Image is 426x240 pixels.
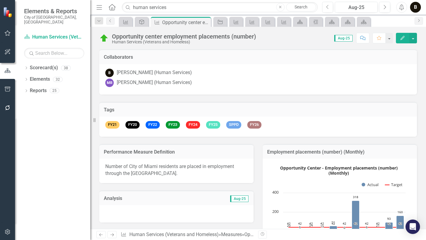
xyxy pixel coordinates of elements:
text: 93 [387,217,391,221]
a: Human Services (Veterans and Homeless) [24,34,84,41]
span: FY25 [206,121,220,129]
h3: Collaborators [104,55,412,60]
div: Opportunity center employment placements (number) [244,232,358,237]
input: Search Below... [24,48,84,58]
path: Apr-25, 318. Actual. [352,201,360,232]
span: FY24 [186,121,200,129]
span: FY22 [146,121,160,129]
text: 42 [365,221,369,226]
span: SPPD [226,121,241,129]
div: [PERSON_NAME] (Human Services) [117,79,192,86]
a: Measures [221,232,242,237]
text: 42 [354,221,357,226]
h3: Tags [104,107,412,113]
a: Search [286,3,316,11]
div: B [105,69,114,77]
h3: Analysis [104,196,175,201]
button: Show Actual [362,182,378,187]
div: 32 [53,77,63,82]
span: FY20 [125,121,140,129]
text: 42 [320,221,324,226]
a: Scorecard(s) [30,64,58,71]
input: Search ClearPoint... [122,2,317,13]
text: 6 [366,225,368,229]
path: Feb-25, 56. Actual. [330,226,337,232]
a: Human Services (Veterans and Homeless) [129,232,219,237]
button: Show Target [385,182,403,187]
img: ClearPoint Strategy [3,7,14,17]
path: Jul-25, 93. Actual. [385,223,393,232]
div: 38 [61,65,71,70]
text: 6 [299,225,301,229]
span: FY23 [166,121,180,129]
h3: Performance Measure Definition [104,149,249,155]
div: Opportunity center employment placements (number) [162,19,209,26]
text: 42 [309,221,313,226]
text: 15 [320,224,324,228]
small: City of [GEOGRAPHIC_DATA], [GEOGRAPHIC_DATA] [24,15,84,25]
div: Human Services (Veterans and Homeless) [112,40,256,44]
text: 400 [272,189,279,195]
h3: Employment placements (number) (Monthly) [267,149,412,155]
div: Opportunity center employment placements (number) [112,33,256,40]
div: [PERSON_NAME] (Human Services) [117,69,192,76]
text: 160 [397,210,403,214]
div: MR [105,79,114,87]
text: 42 [332,221,335,226]
span: FY26 [247,121,261,129]
button: B [410,2,421,13]
div: 25 [50,88,59,93]
a: Reports [30,87,47,94]
span: FY21 [105,121,119,129]
div: Open Intercom Messenger [406,220,420,234]
text: 42 [376,221,380,226]
text: 42 [387,221,391,226]
text: 21 [376,223,380,228]
button: Aug-25 [335,2,378,13]
div: » » [121,231,254,238]
text: 42 [398,221,402,226]
text: 0 [276,228,279,233]
text: 200 [272,209,279,214]
img: On Target [99,33,109,43]
span: Elements & Reports [24,8,84,15]
text: 42 [287,221,291,226]
text: 56 [332,220,335,224]
text: 42 [343,221,346,226]
text: 318 [353,195,358,199]
path: Aug-25, 160. Actual. [397,216,404,232]
span: Aug-25 [230,195,248,202]
text: Opportunity Center - Employment placements (number) (Monthly) [280,165,398,176]
a: Elements [30,76,50,83]
div: Aug-25 [337,4,375,11]
text: 0 [344,226,345,230]
p: Number of City of Miami residents are placed in employment through the [GEOGRAPHIC_DATA]. [105,163,248,177]
text: 42 [298,221,302,226]
span: Aug-25 [334,35,353,42]
text: 20 [287,223,291,228]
